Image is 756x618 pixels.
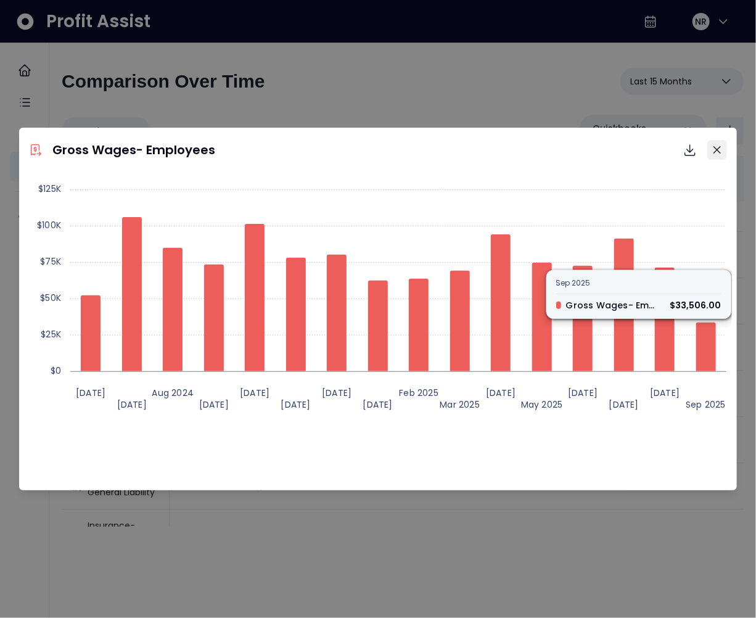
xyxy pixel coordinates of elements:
text: [DATE] [650,387,680,399]
text: [DATE] [199,398,228,411]
text: $50K [40,292,61,304]
text: Mar 2025 [440,398,480,411]
text: [DATE] [568,387,598,399]
text: [DATE] [322,387,351,399]
text: May 2025 [521,398,563,411]
text: Feb 2025 [399,387,438,399]
text: Aug 2024 [152,387,194,399]
text: [DATE] [281,398,310,411]
button: Download options [678,138,702,162]
text: [DATE] [486,387,516,399]
text: $0 [50,365,60,377]
text: [DATE] [609,398,638,411]
text: [DATE] [117,398,146,411]
text: [DATE] [240,387,269,399]
p: Gross Wages- Employees [52,141,215,159]
text: $100K [37,219,61,231]
text: $75K [40,255,61,268]
text: Sep 2025 [686,398,726,411]
button: Close [707,140,727,160]
text: $125K [38,183,61,195]
text: $25K [41,328,61,340]
text: [DATE] [76,387,105,399]
text: [DATE] [363,398,392,411]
